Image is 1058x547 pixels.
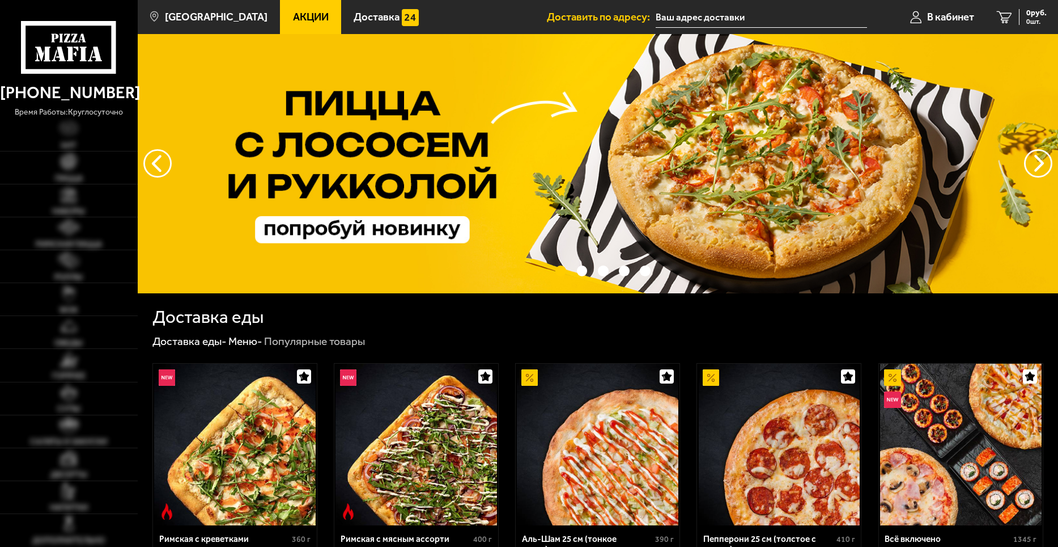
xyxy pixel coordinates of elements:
a: НовинкаОстрое блюдоРимская с мясным ассорти [334,364,498,525]
span: 0 руб. [1026,9,1047,17]
div: Римская с мясным ассорти [341,534,471,545]
img: Акционный [521,369,538,386]
button: точки переключения [598,266,609,276]
span: 390 г [655,535,674,544]
span: Дополнительно [32,536,105,544]
button: точки переключения [577,266,588,276]
a: АкционныйПепперони 25 см (толстое с сыром) [697,364,861,525]
a: АкционныйАль-Шам 25 см (тонкое тесто) [516,364,679,525]
span: [GEOGRAPHIC_DATA] [165,12,267,23]
span: Обеды [54,339,83,347]
span: 0 шт. [1026,18,1047,25]
span: 1345 г [1013,535,1036,544]
span: WOK [60,306,78,314]
img: 15daf4d41897b9f0e9f617042186c801.svg [402,9,418,26]
span: Салаты и закуски [30,437,107,445]
img: Всё включено [880,364,1042,525]
img: Острое блюдо [340,503,356,520]
span: Акции [293,12,329,23]
div: Популярные товары [264,334,365,348]
input: Ваш адрес доставки [656,7,867,28]
span: Доставить по адресу: [547,12,656,23]
span: Горячее [52,372,86,380]
a: Доставка еды- [152,335,227,348]
span: 400 г [473,535,492,544]
img: Новинка [340,369,356,386]
span: Римская пицца [36,240,102,248]
button: следующий [143,149,172,178]
img: Римская с креветками [154,364,316,525]
span: 360 г [292,535,311,544]
a: НовинкаОстрое блюдоРимская с креветками [153,364,317,525]
span: Хит [61,141,77,149]
span: В кабинет [927,12,974,23]
span: Наборы [52,207,85,215]
div: Всё включено [885,534,1010,545]
span: Роллы [54,273,83,281]
span: Десерты [50,470,87,478]
img: Новинка [884,392,900,408]
img: Пепперони 25 см (толстое с сыром) [699,364,860,525]
span: Супы [57,405,80,413]
span: Доставка [354,12,400,23]
span: 410 г [836,535,855,544]
img: Акционный [703,369,719,386]
img: Акционный [884,369,900,386]
div: Римская с креветками [159,534,290,545]
img: Острое блюдо [159,503,175,520]
button: точки переключения [619,266,630,276]
span: Пицца [55,174,83,182]
img: Новинка [159,369,175,386]
button: точки переключения [640,266,651,276]
a: АкционныйНовинкаВсё включено [879,364,1043,525]
h1: Доставка еды [152,308,264,326]
a: Меню- [228,335,262,348]
img: Аль-Шам 25 см (тонкое тесто) [517,364,678,525]
button: точки переключения [555,266,566,276]
button: предыдущий [1024,149,1052,178]
img: Римская с мясным ассорти [335,364,497,525]
span: Напитки [50,503,88,511]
